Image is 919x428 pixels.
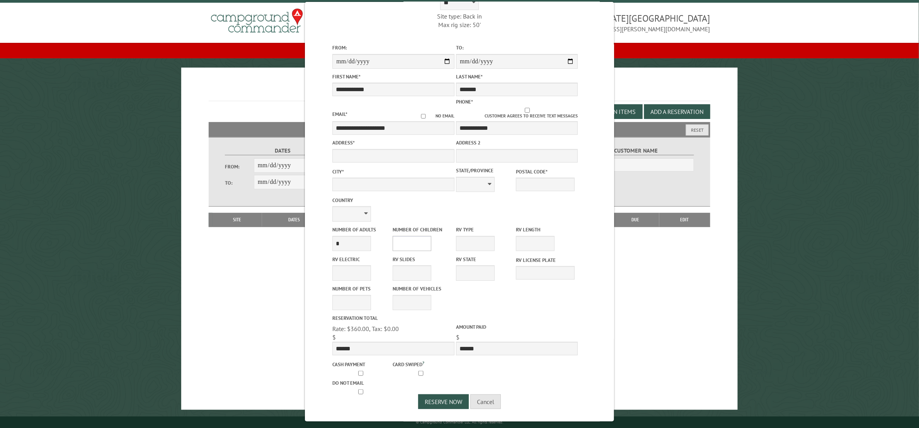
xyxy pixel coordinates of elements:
[332,333,336,341] span: $
[456,323,578,331] label: Amount paid
[332,256,391,263] label: RV Electric
[393,285,451,292] label: Number of Vehicles
[579,146,694,155] label: Customer Name
[422,360,424,365] a: ?
[659,213,710,227] th: Edit
[225,146,340,155] label: Dates
[398,12,521,20] div: Site type: Back in
[398,20,521,29] div: Max rig size: 50'
[456,226,514,233] label: RV Type
[456,73,578,80] label: Last Name
[209,80,710,101] h1: Reservations
[262,213,327,227] th: Dates
[416,420,503,425] small: © Campground Commander LLC. All rights reserved.
[213,213,262,227] th: Site
[477,108,578,113] input: Customer agrees to receive text messages
[225,163,254,170] label: From:
[332,73,454,80] label: First Name
[332,226,391,233] label: Number of Adults
[332,111,347,117] label: Email
[456,256,514,263] label: RV State
[332,325,399,333] span: Rate: $360.00, Tax: $0.00
[411,113,454,119] label: No email
[516,168,574,175] label: Postal Code
[612,213,659,227] th: Due
[209,6,305,36] img: Campground Commander
[225,179,254,187] label: To:
[470,394,501,409] button: Cancel
[393,360,451,368] label: Card swiped
[686,124,709,136] button: Reset
[456,139,578,146] label: Address 2
[418,394,469,409] button: Reserve Now
[456,108,578,119] label: Customer agrees to receive text messages
[411,114,436,119] input: No email
[393,226,451,233] label: Number of Children
[456,99,473,105] label: Phone
[456,167,514,174] label: State/Province
[516,256,574,264] label: RV License Plate
[332,314,454,322] label: Reservation Total
[332,285,391,292] label: Number of Pets
[332,379,391,387] label: Do not email
[209,122,710,137] h2: Filters
[516,226,574,233] label: RV Length
[332,197,454,204] label: Country
[332,168,454,175] label: City
[332,44,454,51] label: From:
[332,361,391,368] label: Cash payment
[393,256,451,263] label: RV Slides
[456,333,459,341] span: $
[332,139,454,146] label: Address
[456,44,578,51] label: To:
[644,104,710,119] button: Add a Reservation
